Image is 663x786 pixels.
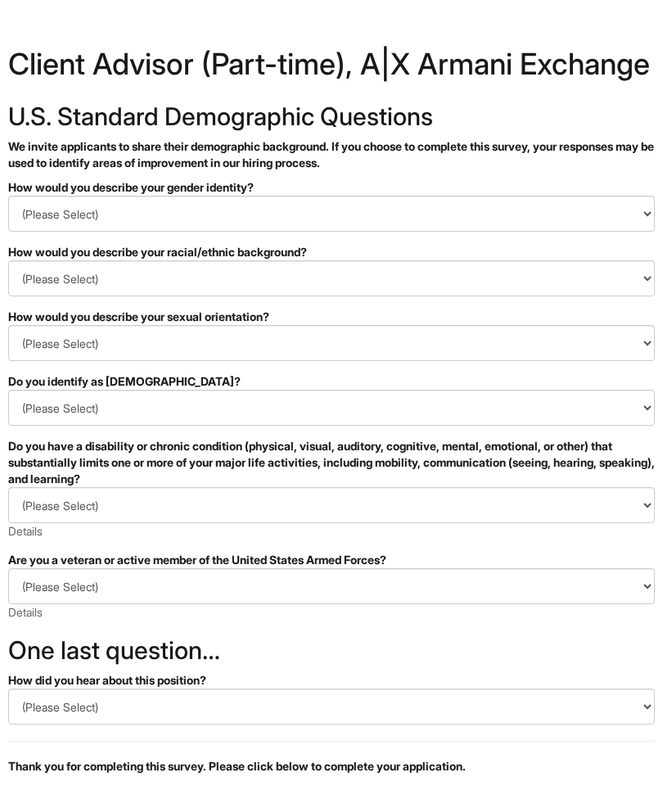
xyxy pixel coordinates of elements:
[8,438,655,487] div: Do you have a disability or chronic condition (physical, visual, auditory, cognitive, mental, emo...
[8,260,655,296] select: How would you describe your racial/ethnic background?
[8,196,655,232] select: How would you describe your gender identity?
[8,325,655,361] select: How would you describe your sexual orientation?
[8,524,43,538] a: Details
[8,637,655,664] h2: One last question…
[8,672,655,689] div: How did you hear about this position?
[8,487,655,523] select: Do you have a disability or chronic condition (physical, visual, auditory, cognitive, mental, emo...
[8,244,655,260] div: How would you describe your racial/ethnic background?
[8,49,655,87] h1: Client Advisor (Part-time), A|X Armani Exchange
[8,568,655,604] select: Are you a veteran or active member of the United States Armed Forces?
[8,605,43,619] a: Details
[8,689,655,725] select: How did you hear about this position?
[8,373,655,390] div: Do you identify as [DEMOGRAPHIC_DATA]?
[8,138,655,171] p: We invite applicants to share their demographic background. If you choose to complete this survey...
[8,103,655,130] h2: U.S. Standard Demographic Questions
[8,552,655,568] div: Are you a veteran or active member of the United States Armed Forces?
[8,179,655,196] div: How would you describe your gender identity?
[8,758,655,775] p: Thank you for completing this survey. Please click below to complete your application.
[8,390,655,426] select: Do you identify as transgender?
[8,309,655,325] div: How would you describe your sexual orientation?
